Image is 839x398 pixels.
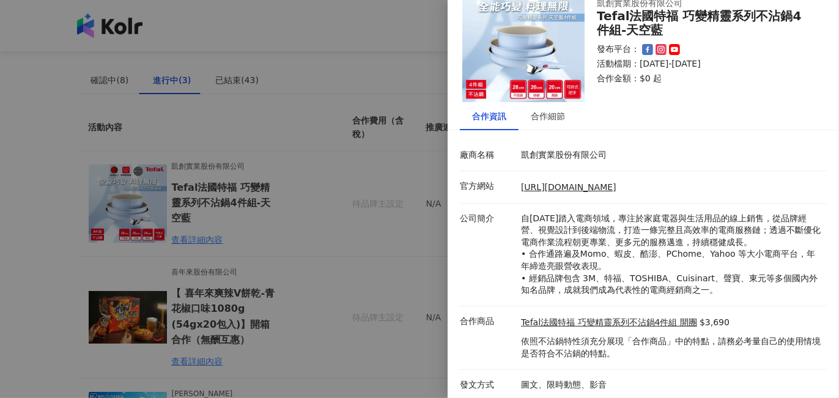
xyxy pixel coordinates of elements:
p: 凱創實業股份有限公司 [521,149,821,161]
p: 廠商名稱 [460,149,515,161]
div: 合作資訊 [472,109,506,123]
div: Tefal法國特福 巧變精靈系列不沾鍋4件組-天空藍 [597,9,812,37]
p: $3,690 [700,317,730,329]
p: 合作金額： $0 起 [597,73,812,85]
p: 依照不沾鍋特性須充分展現「合作商品」中的特點，請務必考量自己的使用情境是否符合不沾鍋的特點。 [521,336,821,359]
a: Tefal法國特福 巧變精靈系列不沾鍋4件組 開團 [521,317,697,329]
p: 發文方式 [460,379,515,391]
p: 活動檔期：[DATE]-[DATE] [597,58,812,70]
a: [URL][DOMAIN_NAME] [521,182,616,192]
p: 官方網站 [460,180,515,193]
p: 發布平台： [597,43,640,56]
p: 合作商品 [460,315,515,328]
p: 自[DATE]踏入電商領域，專注於家庭電器與生活用品的線上銷售，從品牌經營、視覺設計到後端物流，打造一條完整且高效率的電商服務鏈；透過不斷優化電商作業流程朝更專業、更多元的服務邁進，持續穩健成長... [521,213,821,297]
div: 合作細節 [531,109,565,123]
p: 公司簡介 [460,213,515,225]
p: 圖文、限時動態、影音 [521,379,821,391]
